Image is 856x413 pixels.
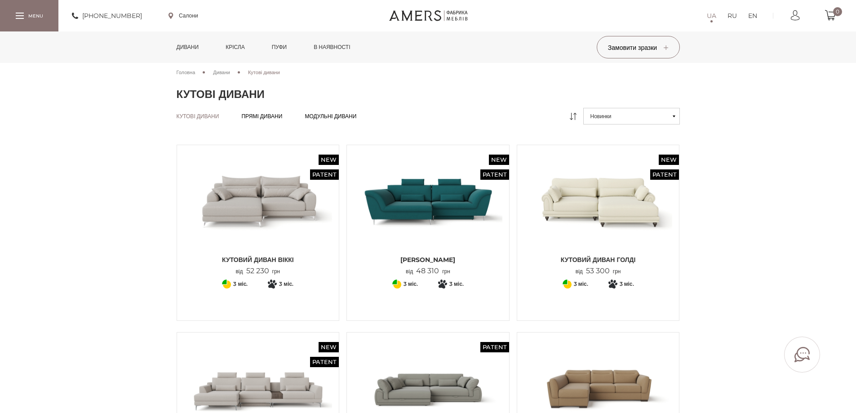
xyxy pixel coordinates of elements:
[219,31,251,63] a: Крісла
[243,266,272,275] span: 52 230
[177,68,195,76] a: Головна
[707,10,716,21] a: UA
[406,267,450,275] p: від грн
[72,10,142,21] a: [PHONE_NUMBER]
[583,108,680,124] button: Новинки
[177,88,680,101] h1: Кутові дивани
[213,69,230,75] span: Дивани
[213,68,230,76] a: Дивани
[184,152,333,275] a: New Patent Кутовий диван ВІККІ Кутовий диван ВІККІ Кутовий диван ВІККІ від52 230грн
[489,155,509,165] span: New
[307,31,357,63] a: в наявності
[310,357,339,367] span: Patent
[576,267,621,275] p: від грн
[241,113,282,120] a: Прямі дивани
[319,155,339,165] span: New
[354,255,502,264] span: [PERSON_NAME]
[177,69,195,75] span: Головна
[265,31,294,63] a: Пуфи
[319,342,339,352] span: New
[170,31,206,63] a: Дивани
[279,279,293,289] span: 3 міс.
[413,266,442,275] span: 48 310
[748,10,757,21] a: EN
[480,169,509,180] span: Patent
[480,342,509,352] span: Patent
[659,155,679,165] span: New
[583,266,613,275] span: 53 300
[833,7,842,16] span: 0
[235,267,280,275] p: від грн
[650,169,679,180] span: Patent
[524,255,673,264] span: Кутовий диван ГОЛДІ
[574,279,588,289] span: 3 міс.
[524,152,673,275] a: New Patent Кутовий диван ГОЛДІ Кутовий диван ГОЛДІ Кутовий диван ГОЛДІ від53 300грн
[449,279,464,289] span: 3 міс.
[597,36,680,58] button: Замовити зразки
[305,113,356,120] a: Модульні дивани
[404,279,418,289] span: 3 міс.
[169,12,198,20] a: Салони
[727,10,737,21] a: RU
[354,152,502,275] a: New Patent Кутовий Диван Грейсі Кутовий Диван Грейсі [PERSON_NAME] від48 310грн
[310,169,339,180] span: Patent
[608,44,668,52] span: Замовити зразки
[233,279,248,289] span: 3 міс.
[184,255,333,264] span: Кутовий диван ВІККІ
[620,279,634,289] span: 3 міс.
